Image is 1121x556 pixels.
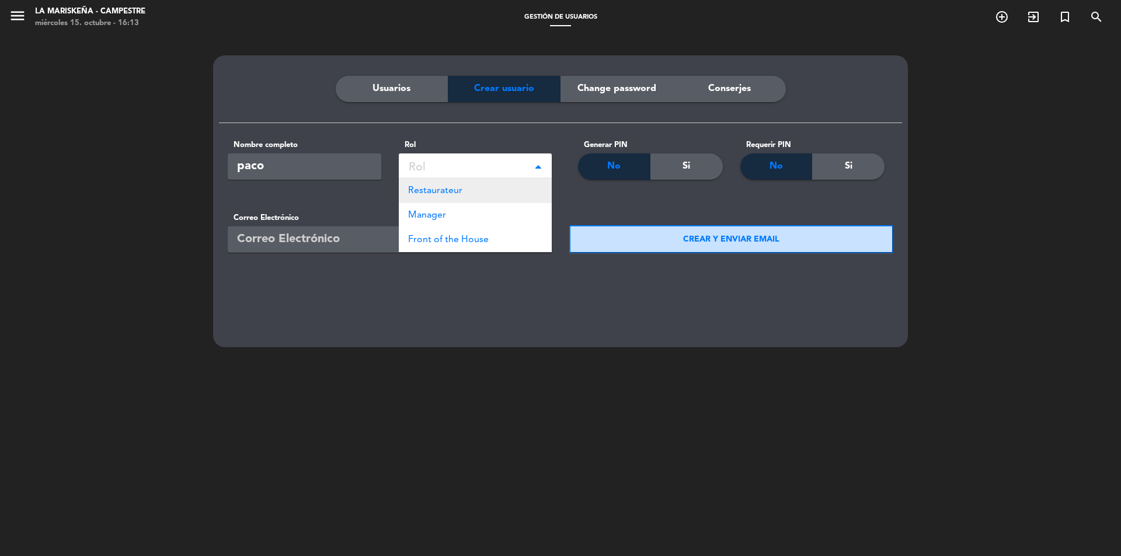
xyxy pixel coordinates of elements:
[228,139,381,151] label: Nombre completo
[518,14,603,20] span: Gestión de usuarios
[995,10,1009,24] i: add_circle_outline
[408,235,489,244] span: Front of the House
[408,186,462,195] span: Restaurateur
[474,81,534,96] span: Crear usuario
[1026,10,1040,24] i: exit_to_app
[9,7,26,29] button: menu
[577,81,656,96] span: Change password
[569,225,893,253] button: CREAR Y ENVIAR EMAIL
[228,212,552,224] label: Correo Electrónico
[399,139,552,151] label: Rol
[607,159,621,174] span: No
[740,139,885,151] div: Requerir PIN
[708,81,751,96] span: Conserjes
[372,81,410,96] span: Usuarios
[408,211,446,220] span: Manager
[683,159,690,174] span: Si
[228,226,552,253] input: Correo Electrónico
[578,139,723,151] div: Generar PIN
[9,7,26,25] i: menu
[1058,10,1072,24] i: turned_in_not
[1089,10,1103,24] i: search
[35,6,145,18] div: La Mariskeña - Campestre
[228,153,381,180] input: Nombre completo
[409,158,546,177] div: Rol
[845,159,852,174] span: Si
[35,18,145,29] div: miércoles 15. octubre - 16:13
[770,159,783,174] span: No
